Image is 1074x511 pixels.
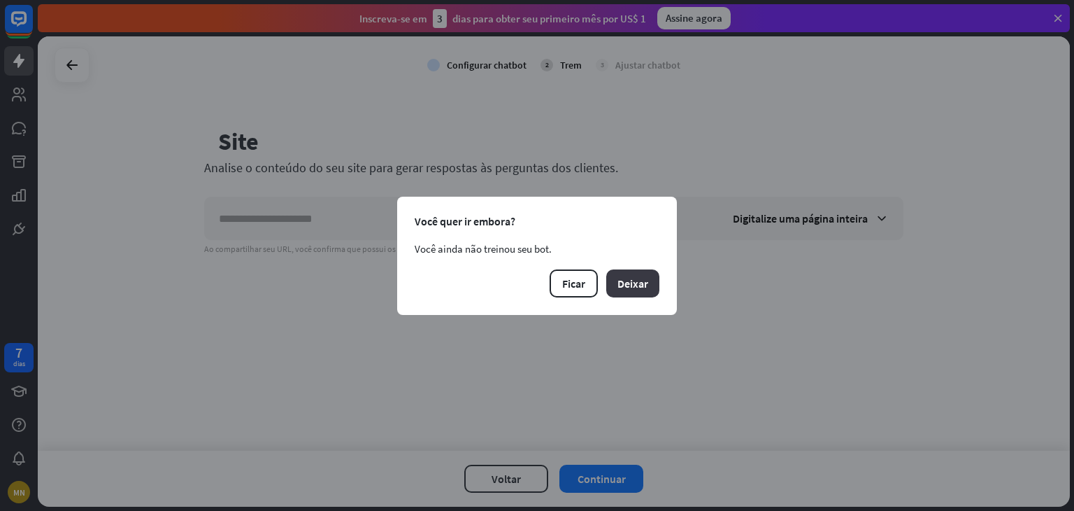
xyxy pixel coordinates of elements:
button: Ficar [550,269,598,297]
button: Abra o widget de bate-papo do LiveChat [11,6,53,48]
button: Deixar [606,269,659,297]
font: Deixar [617,276,648,290]
font: Ficar [562,276,585,290]
font: Você quer ir embora? [415,214,515,228]
font: Você ainda não treinou seu bot. [415,242,552,255]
